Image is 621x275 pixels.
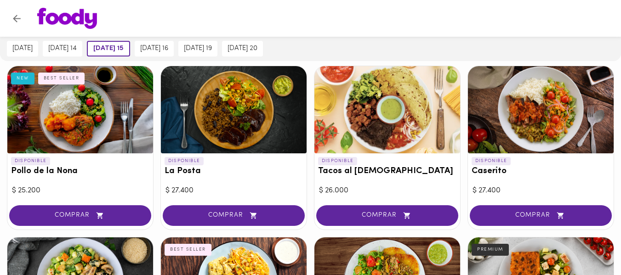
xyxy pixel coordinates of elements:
[481,212,600,219] span: COMPRAR
[468,66,614,153] div: Caserito
[473,185,609,196] div: $ 27.400
[43,41,82,56] button: [DATE] 14
[9,205,151,226] button: COMPRAR
[140,45,168,53] span: [DATE] 16
[37,8,97,29] img: logo.png
[11,157,50,165] p: DISPONIBLE
[7,66,153,153] div: Pollo de la Nona
[87,41,130,56] button: [DATE] 15
[319,185,456,196] div: $ 26.000
[318,157,357,165] p: DISPONIBLE
[314,66,460,153] div: Tacos al Pastor
[12,45,33,53] span: [DATE]
[12,185,148,196] div: $ 25.200
[184,45,212,53] span: [DATE] 19
[228,45,257,53] span: [DATE] 20
[472,157,511,165] p: DISPONIBLE
[472,244,509,256] div: PREMIUM
[11,73,34,84] div: NEW
[472,167,610,176] h3: Caserito
[318,167,456,176] h3: Tacos al [DEMOGRAPHIC_DATA]
[93,45,124,53] span: [DATE] 15
[568,222,612,266] iframe: Messagebird Livechat Widget
[316,205,458,226] button: COMPRAR
[11,167,149,176] h3: Pollo de la Nona
[38,73,85,84] div: BEST SELLER
[222,41,263,56] button: [DATE] 20
[165,167,303,176] h3: La Posta
[163,205,305,226] button: COMPRAR
[174,212,293,219] span: COMPRAR
[21,212,140,219] span: COMPRAR
[48,45,77,53] span: [DATE] 14
[7,41,38,56] button: [DATE]
[328,212,447,219] span: COMPRAR
[165,244,211,256] div: BEST SELLER
[135,41,174,56] button: [DATE] 16
[165,157,204,165] p: DISPONIBLE
[161,66,307,153] div: La Posta
[165,185,302,196] div: $ 27.400
[6,7,28,30] button: Volver
[470,205,612,226] button: COMPRAR
[178,41,217,56] button: [DATE] 19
